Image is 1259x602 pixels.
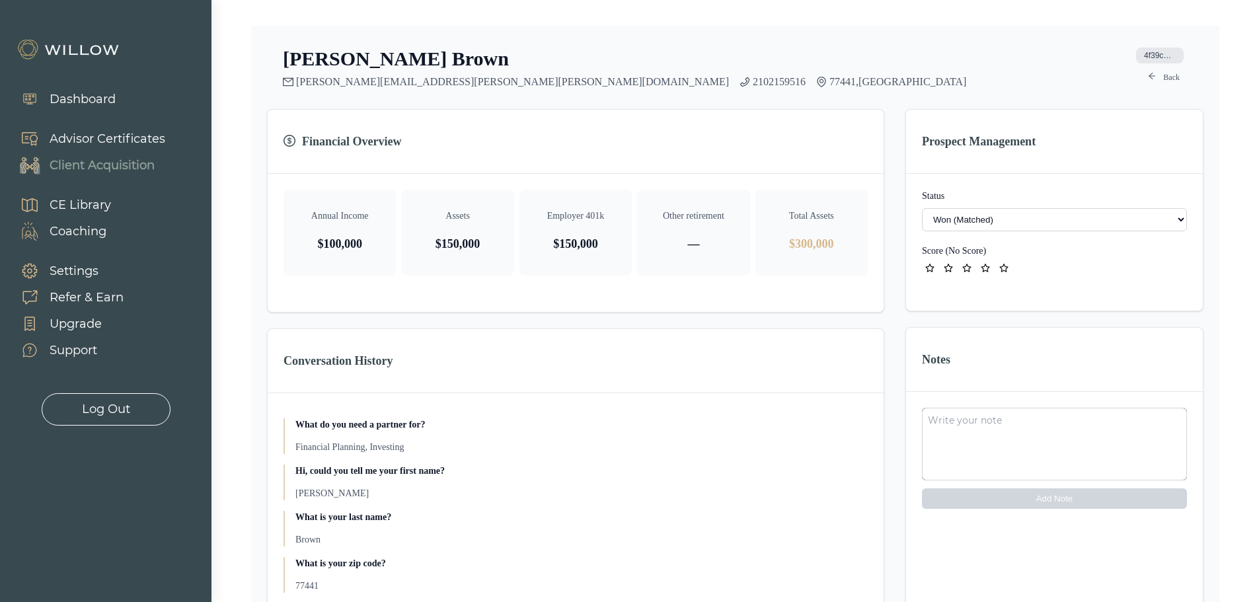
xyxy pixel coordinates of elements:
[295,441,868,454] p: Financial Planning, Investing
[50,315,102,333] div: Upgrade
[296,76,729,88] a: [PERSON_NAME][EMAIL_ADDRESS][PERSON_NAME][PERSON_NAME][DOMAIN_NAME]
[283,47,509,71] h2: [PERSON_NAME] Brown
[753,76,806,88] a: 2102159516
[295,465,868,478] p: Hi, could you tell me your first name?
[922,132,1187,151] h3: Prospect Management
[940,260,956,276] button: star
[530,235,621,253] p: $150,000
[295,580,868,593] p: 77441
[922,488,1187,509] button: Add Note
[295,418,868,432] p: What do you need a partner for?
[17,39,122,60] img: Willow
[7,284,124,311] a: Refer & Earn
[7,86,116,112] a: Dashboard
[977,260,993,276] button: star
[295,487,868,500] p: [PERSON_NAME]
[50,157,155,174] div: Client Acquisition
[766,235,857,253] p: $300,000
[922,245,986,258] button: ID
[530,209,621,223] p: Employer 401k
[922,260,938,276] button: star
[766,209,857,223] p: Total Assets
[816,77,827,87] span: environment
[829,76,966,88] span: 77441 , [GEOGRAPHIC_DATA]
[295,511,868,524] p: What is your last name?
[284,135,297,148] span: dollar
[50,342,97,359] div: Support
[50,91,116,108] div: Dashboard
[1136,48,1184,63] span: 4f39ca68-e48a-4a66-829c-7f77becbe599
[740,77,750,87] span: phone
[648,209,739,223] p: Other retirement
[922,190,1187,203] label: Status
[283,77,293,87] span: mail
[7,218,111,245] a: Coaching
[922,246,986,256] label: Score ( No Score )
[996,260,1012,276] button: star
[295,533,868,546] p: Brown
[959,260,975,276] button: star
[1140,69,1188,85] a: arrow-leftBack
[412,235,503,253] p: $150,000
[7,126,165,152] a: Advisor Certificates
[922,350,1187,369] h3: Notes
[50,289,124,307] div: Refer & Earn
[648,235,739,253] p: —
[7,152,165,178] a: Client Acquisition
[7,192,111,218] a: CE Library
[412,209,503,223] p: Assets
[50,262,98,280] div: Settings
[50,196,111,214] div: CE Library
[294,235,385,253] p: $100,000
[82,400,130,418] div: Log Out
[7,258,124,284] a: Settings
[50,130,165,148] div: Advisor Certificates
[284,132,868,151] h3: Financial Overview
[1148,72,1158,83] span: arrow-left
[284,352,868,370] h3: Conversation History
[295,557,868,570] p: What is your zip code?
[1132,47,1188,64] button: ID
[294,209,385,223] p: Annual Income
[50,223,106,241] div: Coaching
[7,311,124,337] a: Upgrade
